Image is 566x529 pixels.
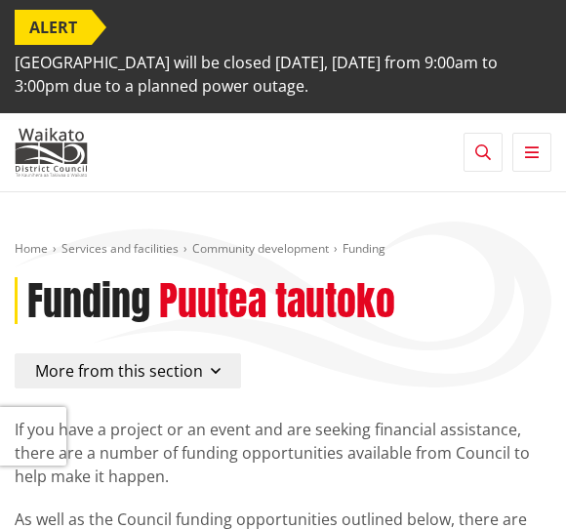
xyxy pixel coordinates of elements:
[15,45,551,103] span: [GEOGRAPHIC_DATA] will be closed [DATE], [DATE] from 9:00am to 3:00pm due to a planned power outage.
[61,240,179,257] a: Services and facilities
[15,418,551,488] p: If you have a project or an event and are seeking financial assistance, there are a number of fun...
[15,241,551,258] nav: breadcrumb
[192,240,329,257] a: Community development
[15,128,88,177] img: Waikato District Council - Te Kaunihera aa Takiwaa o Waikato
[35,360,203,382] span: More from this section
[15,10,92,45] span: ALERT
[15,353,241,388] button: More from this section
[343,240,385,257] span: Funding
[159,277,395,324] h2: Puutea tautoko
[15,240,48,257] a: Home
[27,277,150,324] h1: Funding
